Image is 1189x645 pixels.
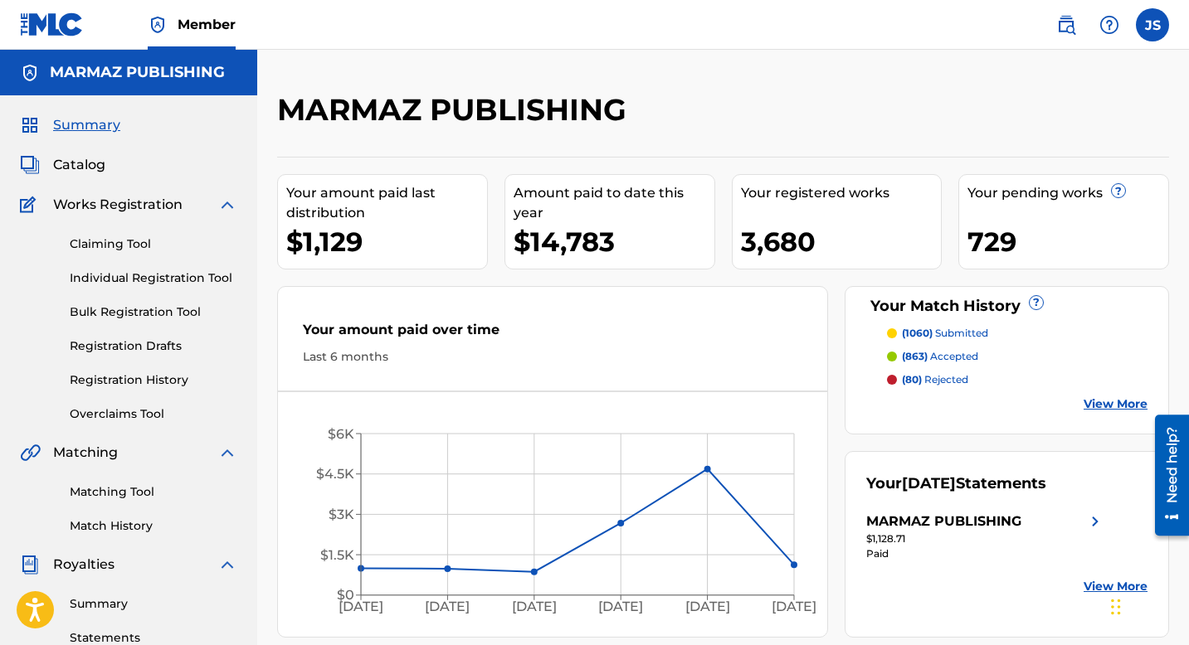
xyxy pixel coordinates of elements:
div: Your amount paid over time [303,320,802,348]
a: View More [1084,395,1148,413]
a: Matching Tool [70,483,237,501]
span: Catalog [53,155,105,175]
a: View More [1084,578,1148,595]
tspan: [DATE] [685,599,730,614]
tspan: [DATE] [425,599,470,614]
span: (863) [902,350,928,362]
a: Overclaims Tool [70,405,237,423]
div: User Menu [1136,8,1169,41]
span: ? [1112,184,1125,197]
img: Matching [20,443,41,463]
span: (80) [902,373,922,386]
div: $1,129 [286,223,487,260]
a: SummarySummary [20,115,120,135]
img: expand [217,555,237,575]
tspan: $6K [328,426,354,442]
div: Widget de chat [1106,565,1189,645]
tspan: [DATE] [772,599,816,614]
span: Summary [53,115,120,135]
tspan: $1.5K [320,547,354,563]
img: right chevron icon [1085,512,1105,531]
span: Matching [53,443,118,463]
img: expand [217,195,237,215]
div: 729 [967,223,1168,260]
img: Works Registration [20,195,41,215]
p: submitted [902,326,988,341]
a: (80) rejected [887,372,1148,387]
tspan: $3K [329,507,354,522]
h5: MARMAZ PUBLISHING [50,63,225,82]
div: Arrastrar [1111,582,1121,632]
h2: MARMAZ PUBLISHING [277,91,635,129]
div: $14,783 [514,223,714,260]
span: Royalties [53,555,115,575]
tspan: [DATE] [339,599,383,614]
span: (1060) [902,327,933,339]
a: Registration History [70,371,237,389]
img: Accounts [20,63,40,83]
img: expand [217,443,237,463]
tspan: [DATE] [512,599,557,614]
a: Claiming Tool [70,235,237,253]
iframe: Resource Center [1143,409,1189,542]
span: [DATE] [902,474,956,492]
img: MLC Logo [20,12,84,36]
p: accepted [902,349,978,364]
a: MARMAZ PUBLISHINGright chevron icon$1,128.71Paid [866,512,1105,561]
tspan: $0 [337,587,354,603]
div: Your Match History [866,295,1148,318]
div: Your registered works [741,183,942,203]
div: Paid [866,546,1105,561]
div: MARMAZ PUBLISHING [866,512,1021,531]
a: (863) accepted [887,349,1148,364]
div: 3,680 [741,223,942,260]
div: Last 6 months [303,348,802,366]
div: Your pending works [967,183,1168,203]
span: Works Registration [53,195,183,215]
img: search [1056,15,1076,35]
iframe: Chat Widget [1106,565,1189,645]
span: ? [1030,296,1043,309]
img: help [1099,15,1119,35]
tspan: [DATE] [598,599,643,614]
tspan: $4.5K [316,466,354,482]
a: Bulk Registration Tool [70,303,237,321]
img: Summary [20,115,40,135]
span: Member [178,15,236,34]
img: Catalog [20,155,40,175]
a: CatalogCatalog [20,155,105,175]
img: Top Rightsholder [148,15,168,35]
a: Registration Drafts [70,337,237,355]
div: Help [1093,8,1126,41]
div: $1,128.71 [866,531,1105,546]
img: Royalties [20,555,40,575]
a: Individual Registration Tool [70,269,237,287]
div: Your Statements [866,473,1046,495]
div: Amount paid to date this year [514,183,714,223]
div: Your amount paid last distribution [286,183,487,223]
a: (1060) submitted [887,326,1148,341]
a: Summary [70,595,237,613]
a: Match History [70,517,237,535]
p: rejected [902,372,968,387]
a: Public Search [1050,8,1083,41]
